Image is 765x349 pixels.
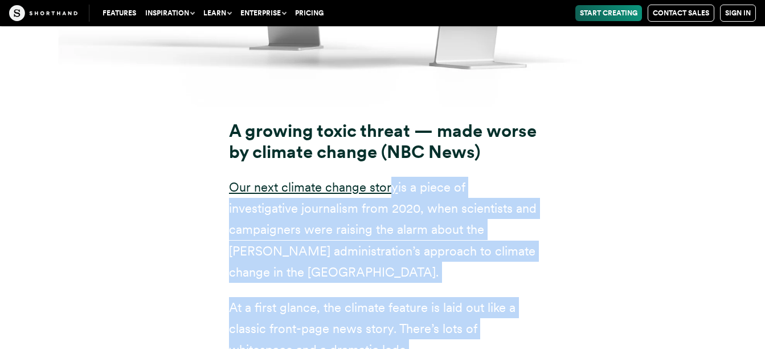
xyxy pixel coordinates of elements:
a: Contact Sales [648,5,714,22]
button: Inspiration [141,5,199,21]
p: is a piece of investigative journalism from 2020, when scientists and campaigners were raising th... [229,177,537,283]
a: Features [98,5,141,21]
a: Start Creating [575,5,642,21]
img: The Craft [9,5,77,21]
a: Pricing [291,5,328,21]
button: Learn [199,5,236,21]
a: Sign in [720,5,756,22]
button: Enterprise [236,5,291,21]
strong: A growing toxic threat — made worse by climate change (NBC News) [229,120,537,163]
a: Our next climate change story [229,180,398,194]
